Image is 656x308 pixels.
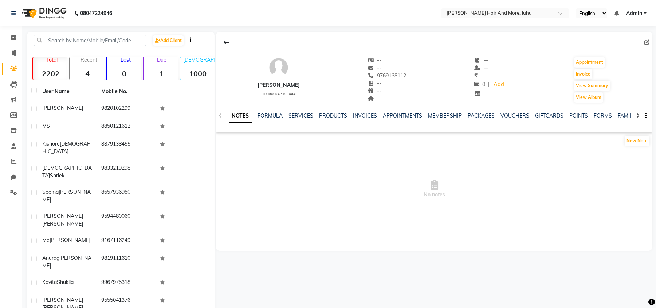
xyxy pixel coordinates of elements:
span: [PERSON_NAME] [42,220,83,227]
strong: 1 [144,69,178,78]
img: logo [19,3,68,23]
strong: 0 [107,69,141,78]
th: User Name [38,83,97,100]
td: 9967975318 [97,274,156,292]
span: [PERSON_NAME] [42,105,83,111]
span: -- [474,57,488,63]
p: Total [36,57,68,63]
span: Me [42,237,50,243]
div: Back to Client [219,35,234,49]
a: FORMS [594,112,612,119]
td: 9819111610 [97,250,156,274]
button: Invoice [574,69,592,79]
strong: 4 [70,69,105,78]
p: Recent [73,57,105,63]
a: FAMILY [618,112,635,119]
span: ₹ [474,72,478,79]
a: Add [492,80,505,90]
span: -- [368,57,382,63]
a: VOUCHERS [500,112,529,119]
td: 9167116249 [97,232,156,250]
span: -- [368,65,382,71]
a: PACKAGES [468,112,495,119]
a: INVOICES [353,112,377,119]
span: [DEMOGRAPHIC_DATA] [42,165,92,179]
span: -- [368,80,382,86]
span: Kishore [42,140,60,147]
b: 08047224946 [80,3,112,23]
span: Admin [626,9,642,17]
img: avatar [268,57,290,78]
input: Search by Name/Mobile/Email/Code [34,35,146,46]
span: No notes [216,153,652,226]
span: 9769138112 [368,72,406,79]
span: -- [368,95,382,102]
button: View Summary [574,81,610,91]
strong: 2202 [33,69,68,78]
span: [PERSON_NAME] [42,189,91,203]
a: POINTS [569,112,588,119]
button: View Album [574,92,603,103]
span: [DEMOGRAPHIC_DATA] [263,92,296,96]
span: [DEMOGRAPHIC_DATA] [42,140,90,155]
p: Lost [110,57,141,63]
span: Shriek [50,172,64,179]
span: [PERSON_NAME] [42,255,91,269]
span: Seema [42,189,59,195]
span: [PERSON_NAME] [50,237,90,243]
span: | [488,81,490,88]
td: 8879138455 [97,136,156,160]
td: 9833219298 [97,160,156,184]
a: SERVICES [288,112,313,119]
span: -- [368,88,382,94]
span: -- [474,65,488,71]
td: 9820102299 [97,100,156,118]
span: Anurag [42,255,59,261]
a: PRODUCTS [319,112,347,119]
td: 8657936950 [97,184,156,208]
span: 0 [474,81,485,88]
span: M [42,123,47,129]
span: Kavita [42,279,57,285]
span: Shuklla [57,279,74,285]
p: [DEMOGRAPHIC_DATA] [183,57,215,63]
span: S [47,123,50,129]
span: [PERSON_NAME] [42,213,83,219]
td: 8850121612 [97,118,156,136]
a: FORMULA [258,112,283,119]
p: Due [145,57,178,63]
a: Add Client [153,35,184,46]
div: [PERSON_NAME] [258,81,300,89]
strong: 1000 [180,69,215,78]
a: NOTES [229,109,252,123]
th: Mobile No. [97,83,156,100]
a: GIFTCARDS [535,112,563,119]
td: 9594480060 [97,208,156,232]
a: APPOINTMENTS [383,112,422,119]
button: New Note [625,136,649,146]
a: MEMBERSHIP [428,112,462,119]
button: Appointment [574,57,605,68]
span: -- [474,72,482,79]
span: [PERSON_NAME] [42,297,83,303]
